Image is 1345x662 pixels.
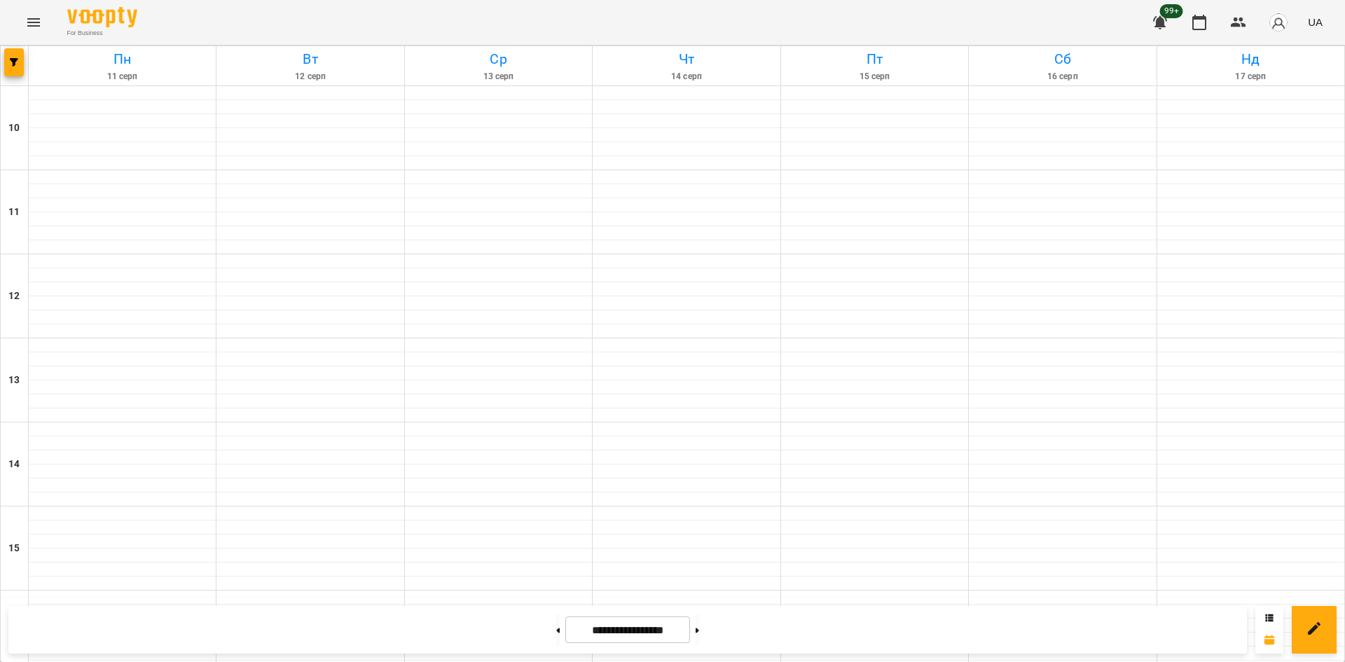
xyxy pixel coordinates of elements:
[8,205,20,220] h6: 11
[595,70,778,83] h6: 14 серп
[67,7,137,27] img: Voopty Logo
[1159,70,1342,83] h6: 17 серп
[407,48,590,70] h6: Ср
[407,70,590,83] h6: 13 серп
[783,48,966,70] h6: Пт
[8,541,20,556] h6: 15
[8,373,20,388] h6: 13
[783,70,966,83] h6: 15 серп
[219,48,401,70] h6: Вт
[971,48,1154,70] h6: Сб
[8,120,20,136] h6: 10
[31,70,214,83] h6: 11 серп
[595,48,778,70] h6: Чт
[1308,15,1323,29] span: UA
[67,29,137,38] span: For Business
[219,70,401,83] h6: 12 серп
[8,457,20,472] h6: 14
[971,70,1154,83] h6: 16 серп
[31,48,214,70] h6: Пн
[17,6,50,39] button: Menu
[1302,9,1328,35] button: UA
[1160,4,1183,18] span: 99+
[8,289,20,304] h6: 12
[1159,48,1342,70] h6: Нд
[1269,13,1288,32] img: avatar_s.png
